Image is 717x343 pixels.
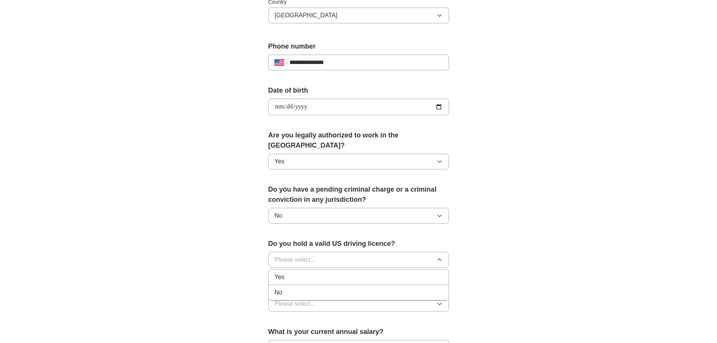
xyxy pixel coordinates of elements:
[268,184,449,205] label: Do you have a pending criminal charge or a criminal conviction in any jurisdiction?
[268,8,449,23] button: [GEOGRAPHIC_DATA]
[275,288,282,297] span: No
[268,154,449,169] button: Yes
[275,157,285,166] span: Yes
[268,327,449,337] label: What is your current annual salary?
[275,273,285,282] span: Yes
[275,255,316,264] span: Please select...
[275,299,316,308] span: Please select...
[268,252,449,268] button: Please select...
[268,130,449,151] label: Are you legally authorized to work in the [GEOGRAPHIC_DATA]?
[268,239,449,249] label: Do you hold a valid US driving licence?
[268,208,449,224] button: No
[268,296,449,312] button: Please select...
[275,11,338,20] span: [GEOGRAPHIC_DATA]
[268,85,449,96] label: Date of birth
[275,211,282,220] span: No
[268,41,449,52] label: Phone number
